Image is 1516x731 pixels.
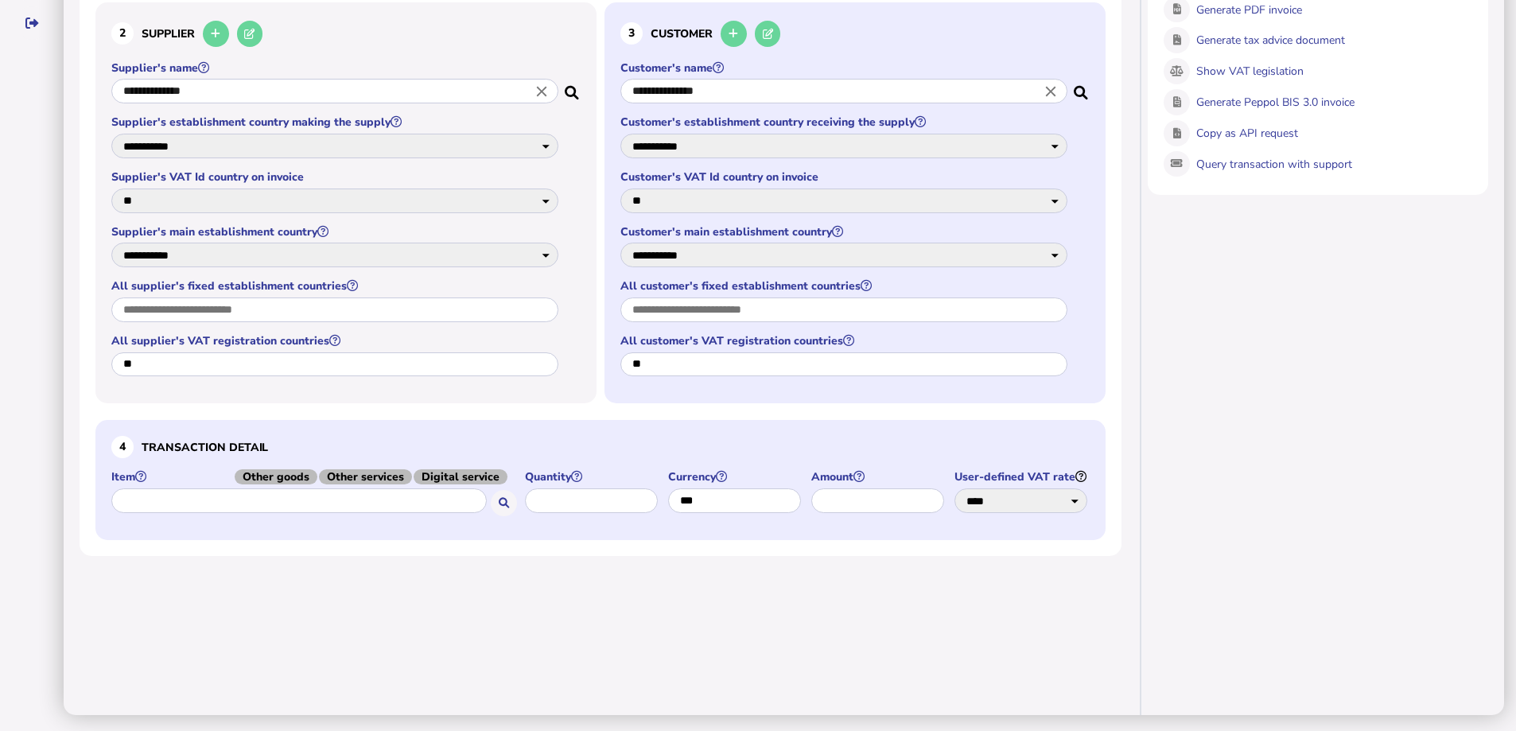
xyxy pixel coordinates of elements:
[533,83,550,100] i: Close
[1074,81,1090,94] i: Search for a dummy customer
[620,22,643,45] div: 3
[565,81,581,94] i: Search for a dummy seller
[111,115,561,130] label: Supplier's establishment country making the supply
[620,333,1070,348] label: All customer's VAT registration countries
[620,224,1070,239] label: Customer's main establishment country
[111,22,134,45] div: 2
[1042,83,1059,100] i: Close
[95,2,597,404] section: Define the seller
[111,436,134,458] div: 4
[414,469,507,484] span: Digital service
[111,436,1090,458] h3: Transaction detail
[620,115,1070,130] label: Customer's establishment country receiving the supply
[237,21,263,47] button: Edit selected supplier in the database
[111,278,561,294] label: All supplier's fixed establishment countries
[755,21,781,47] button: Edit selected customer in the database
[811,469,947,484] label: Amount
[111,224,561,239] label: Supplier's main establishment country
[620,278,1070,294] label: All customer's fixed establishment countries
[111,169,561,185] label: Supplier's VAT Id country on invoice
[319,469,412,484] span: Other services
[111,18,581,49] h3: Supplier
[620,60,1070,76] label: Customer's name
[235,469,317,484] span: Other goods
[491,490,517,516] button: Search for an item by HS code or use natural language description
[668,469,803,484] label: Currency
[15,6,49,40] button: Sign out
[111,60,561,76] label: Supplier's name
[95,420,1106,540] section: Define the item, and answer additional questions
[954,469,1090,484] label: User-defined VAT rate
[111,333,561,348] label: All supplier's VAT registration countries
[203,21,229,47] button: Add a new supplier to the database
[525,469,660,484] label: Quantity
[620,169,1070,185] label: Customer's VAT Id country on invoice
[620,18,1090,49] h3: Customer
[111,469,517,484] label: Item
[721,21,747,47] button: Add a new customer to the database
